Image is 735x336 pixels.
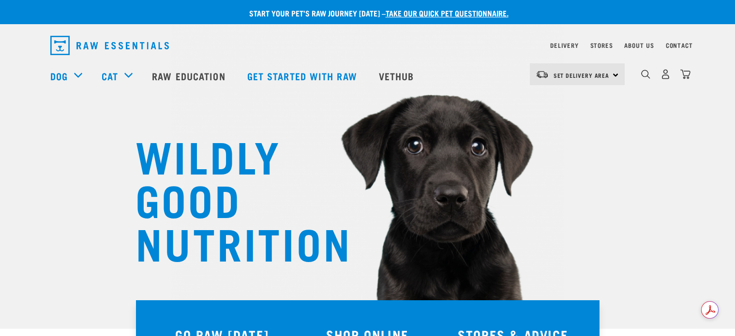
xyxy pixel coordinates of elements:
a: Delivery [550,44,578,47]
a: Get started with Raw [238,57,369,95]
a: Dog [50,69,68,83]
span: Set Delivery Area [554,73,610,77]
img: Raw Essentials Logo [50,36,169,55]
a: Stores [590,44,613,47]
h1: WILDLY GOOD NUTRITION [135,133,329,263]
nav: dropdown navigation [43,32,693,59]
img: van-moving.png [536,70,549,79]
img: home-icon-1@2x.png [641,70,650,79]
a: Cat [102,69,118,83]
a: Vethub [369,57,426,95]
img: user.png [660,69,671,79]
a: Contact [666,44,693,47]
a: About Us [624,44,654,47]
a: take our quick pet questionnaire. [386,11,509,15]
img: home-icon@2x.png [680,69,690,79]
a: Raw Education [142,57,237,95]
